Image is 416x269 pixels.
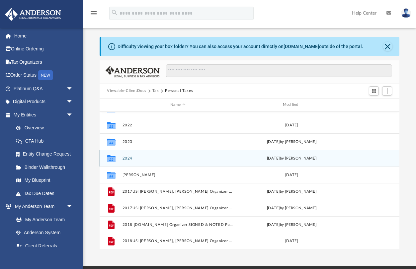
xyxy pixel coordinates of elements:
[9,174,80,187] a: My Blueprint
[236,139,347,145] div: [DATE] by [PERSON_NAME]
[5,69,83,82] a: Order StatusNEW
[236,222,347,228] div: [DATE] by [PERSON_NAME]
[123,173,233,177] button: [PERSON_NAME]
[152,88,159,94] button: Tax
[5,200,80,213] a: My Anderson Teamarrow_drop_down
[123,239,233,243] button: 2018USI [PERSON_NAME], [PERSON_NAME] Organizer GARZARAYMOND V1.pdf
[383,42,392,51] button: Close
[236,172,347,178] div: [DATE]
[5,29,83,42] a: Home
[9,239,80,252] a: Client Referrals
[122,102,233,108] div: Name
[350,102,396,108] div: id
[9,187,83,200] a: Tax Due Dates
[66,200,80,214] span: arrow_drop_down
[166,64,392,77] input: Search files and folders
[123,206,233,210] button: 2017USI [PERSON_NAME], [PERSON_NAME] Organizer GARZARAYMOND V2.pdf
[123,123,233,127] button: 2022
[382,86,392,96] button: Add
[5,108,83,121] a: My Entitiesarrow_drop_down
[236,205,347,211] div: [DATE] by [PERSON_NAME]
[90,13,98,17] a: menu
[9,213,76,226] a: My Anderson Team
[9,161,83,174] a: Binder Walkthrough
[107,88,146,94] button: Viewable-ClientDocs
[90,9,98,17] i: menu
[236,155,347,161] div: [DATE] by [PERSON_NAME]
[123,223,233,227] button: 2018 [DOMAIN_NAME] Organizer SIGNED & NOTED Pages.pdf
[9,148,83,161] a: Entity Change Request
[100,112,399,249] div: grid
[236,102,347,108] div: Modified
[111,9,118,16] i: search
[236,188,347,194] div: [DATE] by [PERSON_NAME]
[103,102,119,108] div: id
[401,8,411,18] img: User Pic
[369,86,379,96] button: Switch to Grid View
[284,44,319,49] a: [DOMAIN_NAME]
[38,70,53,80] div: NEW
[123,140,233,144] button: 2023
[236,238,347,244] div: [DATE]
[236,122,347,128] div: [DATE]
[5,42,83,56] a: Online Ordering
[123,189,233,194] button: 2017USI [PERSON_NAME], [PERSON_NAME] Organizer GARZARAYMOND V1.pdf
[118,43,363,50] div: Difficulty viewing your box folder? You can also access your account directly on outside of the p...
[165,88,193,94] button: Personal Taxes
[3,8,63,21] img: Anderson Advisors Platinum Portal
[123,156,233,161] button: 2024
[5,82,83,95] a: Platinum Q&Aarrow_drop_down
[9,226,80,239] a: Anderson System
[66,95,80,109] span: arrow_drop_down
[9,121,83,135] a: Overview
[66,82,80,96] span: arrow_drop_down
[66,108,80,122] span: arrow_drop_down
[9,134,83,148] a: CTA Hub
[5,95,83,108] a: Digital Productsarrow_drop_down
[5,55,83,69] a: Tax Organizers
